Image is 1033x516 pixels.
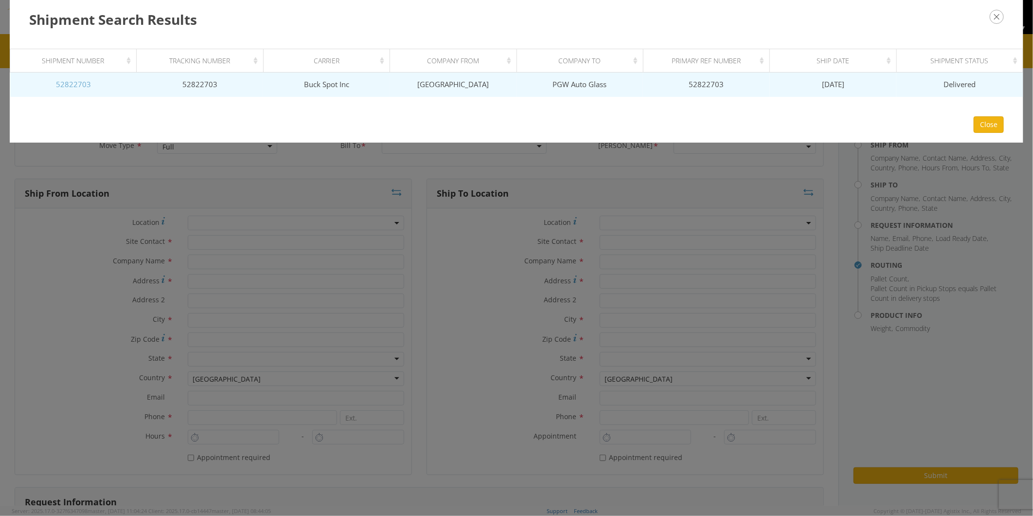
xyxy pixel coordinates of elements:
[779,56,893,66] div: Ship Date
[516,73,643,97] td: PGW Auto Glass
[19,56,134,66] div: Shipment Number
[643,73,769,97] td: 52822703
[29,10,1004,29] h3: Shipment Search Results
[145,56,260,66] div: Tracking Number
[56,79,91,89] a: 52822703
[944,79,976,89] span: Delivered
[263,73,390,97] td: Buck Spot Inc
[525,56,640,66] div: Company To
[822,79,844,89] span: [DATE]
[390,73,516,97] td: [GEOGRAPHIC_DATA]
[652,56,766,66] div: Primary Ref Number
[272,56,387,66] div: Carrier
[137,73,263,97] td: 52822703
[399,56,514,66] div: Company From
[974,116,1004,133] button: Close
[905,56,1020,66] div: Shipment Status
